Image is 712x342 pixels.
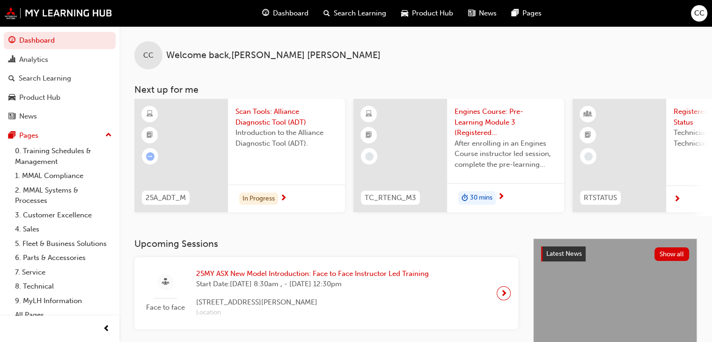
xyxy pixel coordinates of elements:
[585,108,591,120] span: learningResourceType_INSTRUCTOR_LED-icon
[585,129,591,141] span: booktick-icon
[11,144,116,169] a: 0. Training Schedules & Management
[334,8,386,19] span: Search Learning
[4,89,116,106] a: Product Hub
[19,111,37,122] div: News
[479,8,497,19] span: News
[584,152,593,161] span: learningRecordVerb_NONE-icon
[11,222,116,237] a: 4. Sales
[147,129,153,141] span: booktick-icon
[512,7,519,19] span: pages-icon
[316,4,394,23] a: search-iconSearch Learning
[235,127,338,149] span: Introduction to the Alliance Diagnostic Tool (ADT).
[239,193,278,205] div: In Progress
[5,7,112,19] img: mmal
[394,4,461,23] a: car-iconProduct Hub
[4,51,116,68] a: Analytics
[143,50,154,61] span: CC
[468,7,475,19] span: news-icon
[196,307,429,318] span: Location
[11,208,116,223] a: 3. Customer Excellence
[105,129,112,141] span: up-icon
[366,129,372,141] span: booktick-icon
[461,4,504,23] a: news-iconNews
[280,194,287,203] span: next-icon
[142,302,189,313] span: Face to face
[8,112,15,121] span: news-icon
[11,237,116,251] a: 5. Fleet & Business Solutions
[470,193,492,203] span: 30 mins
[694,8,705,19] span: CC
[4,70,116,87] a: Search Learning
[134,238,518,249] h3: Upcoming Sessions
[162,276,169,288] span: sessionType_FACE_TO_FACE-icon
[262,7,269,19] span: guage-icon
[19,54,48,65] div: Analytics
[11,308,116,322] a: All Pages
[255,4,316,23] a: guage-iconDashboard
[522,8,542,19] span: Pages
[8,37,15,45] span: guage-icon
[235,106,338,127] span: Scan Tools: Alliance Diagnostic Tool (ADT)
[504,4,549,23] a: pages-iconPages
[8,56,15,64] span: chart-icon
[147,108,153,120] span: learningResourceType_ELEARNING-icon
[654,247,690,261] button: Show all
[353,99,564,212] a: TC_RTENG_M3Engines Course: Pre-Learning Module 3 (Registered Technician Program)After enrolling i...
[546,250,582,258] span: Latest News
[4,30,116,127] button: DashboardAnalyticsSearch LearningProduct HubNews
[196,279,429,290] span: Start Date: [DATE] 8:30am , - [DATE] 12:30pm
[674,195,681,204] span: next-icon
[196,268,429,279] span: 25MY ASX New Model Introduction: Face to Face Instructor Led Training
[455,138,557,170] span: After enrolling in an Engines Course instructor led session, complete the pre-learning modules to...
[146,193,186,203] span: 25A_ADT_M
[401,7,408,19] span: car-icon
[4,32,116,49] a: Dashboard
[323,7,330,19] span: search-icon
[500,287,507,300] span: next-icon
[462,192,468,204] span: duration-icon
[455,106,557,138] span: Engines Course: Pre-Learning Module 3 (Registered Technician Program)
[103,323,110,335] span: prev-icon
[146,152,154,161] span: learningRecordVerb_ATTEMPT-icon
[691,5,707,22] button: CC
[11,251,116,265] a: 6. Parts & Accessories
[134,99,345,212] a: 25A_ADT_MScan Tools: Alliance Diagnostic Tool (ADT)Introduction to the Alliance Diagnostic Tool (...
[412,8,453,19] span: Product Hub
[19,92,60,103] div: Product Hub
[11,265,116,280] a: 7. Service
[4,127,116,144] button: Pages
[11,294,116,308] a: 9. MyLH Information
[119,84,712,95] h3: Next up for me
[8,74,15,83] span: search-icon
[19,130,38,141] div: Pages
[541,246,689,261] a: Latest NewsShow all
[11,183,116,208] a: 2. MMAL Systems & Processes
[11,169,116,183] a: 1. MMAL Compliance
[19,73,71,84] div: Search Learning
[365,193,416,203] span: TC_RTENG_M3
[8,132,15,140] span: pages-icon
[11,279,116,294] a: 8. Technical
[8,94,15,102] span: car-icon
[273,8,308,19] span: Dashboard
[365,152,374,161] span: learningRecordVerb_NONE-icon
[498,193,505,201] span: next-icon
[366,108,372,120] span: learningResourceType_ELEARNING-icon
[4,108,116,125] a: News
[142,265,511,322] a: Face to face25MY ASX New Model Introduction: Face to Face Instructor Led TrainingStart Date:[DATE...
[584,193,617,203] span: RTSTATUS
[166,50,381,61] span: Welcome back , [PERSON_NAME] [PERSON_NAME]
[196,297,429,308] span: [STREET_ADDRESS][PERSON_NAME]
